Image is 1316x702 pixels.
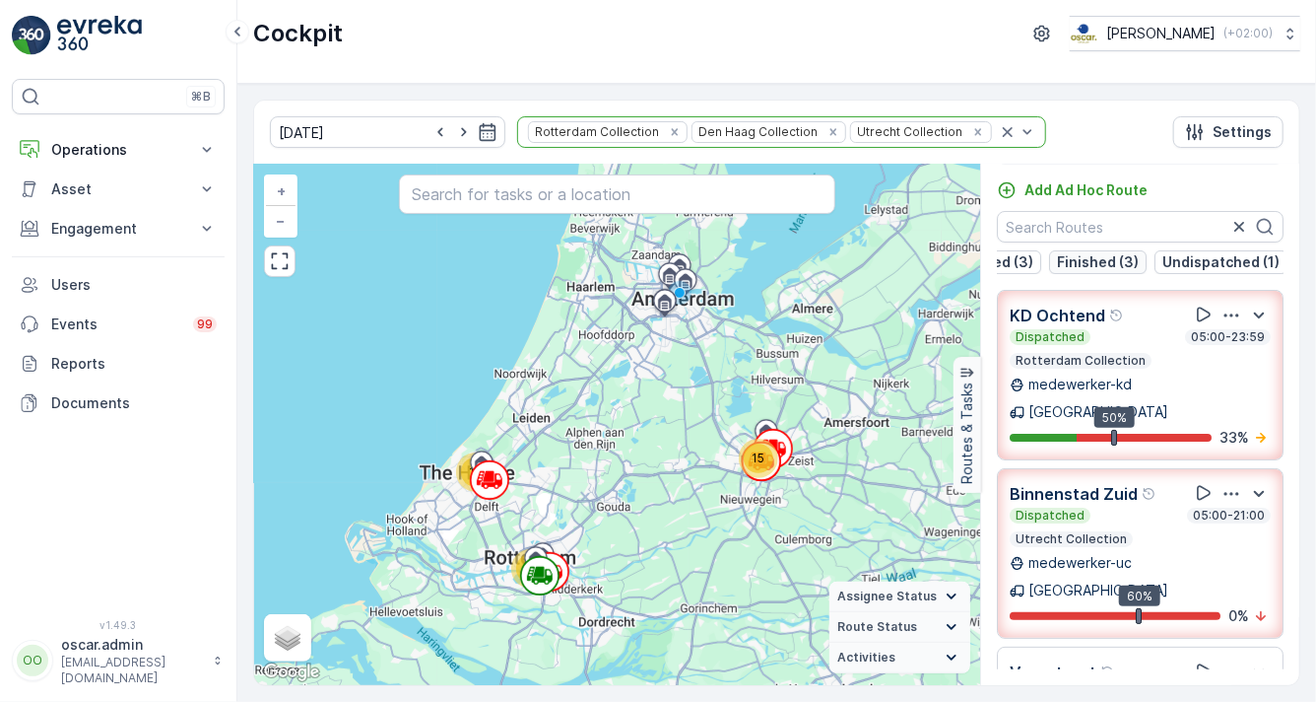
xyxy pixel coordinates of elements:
a: Events99 [12,305,225,344]
p: 99 [197,316,213,332]
span: + [277,182,286,199]
p: Engagement [51,219,185,239]
p: [GEOGRAPHIC_DATA] [1028,581,1168,600]
div: 50% [1094,406,1135,428]
div: Remove Utrecht Collection [967,124,989,140]
a: Reports [12,344,225,384]
span: 15 [753,451,765,465]
p: Voorstraat [1010,661,1096,684]
button: Undispatched (1) [1154,250,1287,274]
a: Users [12,265,225,305]
p: 0 % [1228,606,1249,626]
p: Events [51,315,181,334]
p: medewerker-kd [1028,375,1132,394]
p: Finished (3) [1057,252,1139,272]
button: Engagement [12,209,225,248]
img: logo_light-DOdMpM7g.png [57,16,142,55]
p: KD Ochtend [1010,304,1105,327]
p: Add Ad Hoc Route [1024,180,1148,200]
p: ( +02:00 ) [1223,26,1273,41]
div: Den Haag Collection [692,122,821,141]
button: [PERSON_NAME](+02:00) [1070,16,1300,51]
a: Documents [12,384,225,423]
a: Zoom In [266,176,296,206]
p: [EMAIL_ADDRESS][DOMAIN_NAME] [61,655,203,686]
div: Help Tooltip Icon [1100,665,1116,680]
p: Documents [51,393,217,413]
p: Utrecht Collection [1014,531,1129,547]
p: ⌘B [191,89,211,105]
summary: Activities [829,643,970,673]
button: Settings [1173,116,1283,148]
div: 12 [456,453,495,492]
button: Operations [12,130,225,170]
div: Help Tooltip Icon [1109,308,1125,323]
div: 15 [739,439,778,478]
a: Open this area in Google Maps (opens a new window) [259,660,324,685]
p: Dispatched [1014,508,1086,524]
summary: Assignee Status [829,582,970,612]
span: − [277,212,287,229]
div: 60% [1119,585,1160,606]
div: Rotterdam Collection [529,122,662,141]
div: Utrecht Collection [851,122,965,141]
p: medewerker-uc [1028,553,1132,573]
p: 05:00-21:00 [1191,508,1267,524]
div: Help Tooltip Icon [1142,486,1157,502]
input: Search for tasks or a location [399,175,834,214]
p: Asset [51,179,185,199]
div: 40 [511,549,551,589]
p: Users [51,275,217,295]
p: Binnenstad Zuid [1010,482,1138,506]
p: Reports [51,354,217,374]
div: OO [17,645,48,676]
input: dd/mm/yyyy [270,116,505,148]
p: 05:00-23:59 [1189,329,1267,345]
p: oscar.admin [61,635,203,655]
summary: Route Status [829,612,970,643]
a: Layers [266,616,309,660]
a: Zoom Out [266,206,296,236]
span: v 1.49.3 [12,619,225,631]
img: logo [12,16,51,55]
a: Add Ad Hoc Route [997,180,1148,200]
div: Remove Rotterdam Collection [664,124,686,140]
p: Cockpit [253,18,343,49]
button: Finished (3) [1049,250,1147,274]
span: Assignee Status [837,589,937,604]
img: Google [259,660,324,685]
p: Settings [1213,122,1272,142]
span: Activities [837,650,895,666]
p: Undispatched (1) [1162,252,1280,272]
img: basis-logo_rgb2x.png [1070,23,1098,44]
button: Asset [12,170,225,209]
p: Rotterdam Collection [1014,353,1148,369]
p: [PERSON_NAME] [1106,24,1216,43]
p: 33 % [1219,428,1249,448]
div: Remove Den Haag Collection [822,124,844,140]
p: Operations [51,140,185,160]
p: Routes & Tasks [957,383,977,484]
span: Route Status [837,619,917,635]
button: OOoscar.admin[EMAIL_ADDRESS][DOMAIN_NAME] [12,635,225,686]
input: Search Routes [997,211,1283,243]
p: [GEOGRAPHIC_DATA] [1028,402,1168,422]
p: Dispatched [1014,329,1086,345]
